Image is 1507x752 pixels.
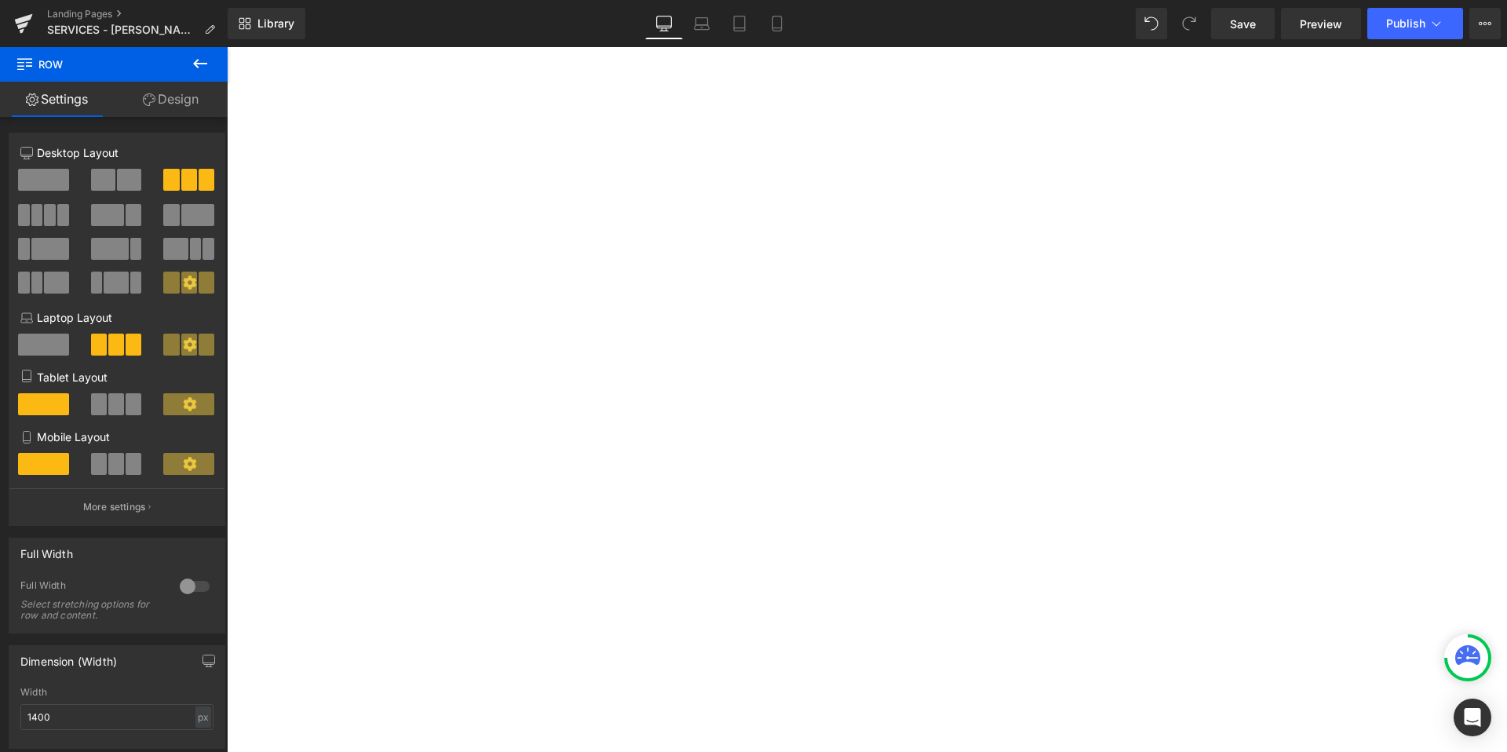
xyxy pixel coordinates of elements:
[20,599,162,621] div: Select stretching options for row and content.
[645,8,683,39] a: Desktop
[20,429,213,445] p: Mobile Layout
[20,646,117,668] div: Dimension (Width)
[1367,8,1463,39] button: Publish
[228,8,305,39] a: New Library
[1281,8,1361,39] a: Preview
[20,687,213,698] div: Width
[721,8,758,39] a: Tablet
[1454,699,1491,736] div: Open Intercom Messenger
[20,579,164,596] div: Full Width
[20,538,73,560] div: Full Width
[195,706,211,728] div: px
[114,82,228,117] a: Design
[20,704,213,730] input: auto
[20,309,213,326] p: Laptop Layout
[257,16,294,31] span: Library
[47,8,228,20] a: Landing Pages
[20,144,213,161] p: Desktop Layout
[16,47,173,82] span: Row
[1230,16,1256,32] span: Save
[9,488,224,525] button: More settings
[1173,8,1205,39] button: Redo
[683,8,721,39] a: Laptop
[47,24,198,36] span: SERVICES - [PERSON_NAME]
[20,369,213,385] p: Tablet Layout
[1386,17,1425,30] span: Publish
[1469,8,1501,39] button: More
[1300,16,1342,32] span: Preview
[83,500,146,514] p: More settings
[758,8,796,39] a: Mobile
[1136,8,1167,39] button: Undo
